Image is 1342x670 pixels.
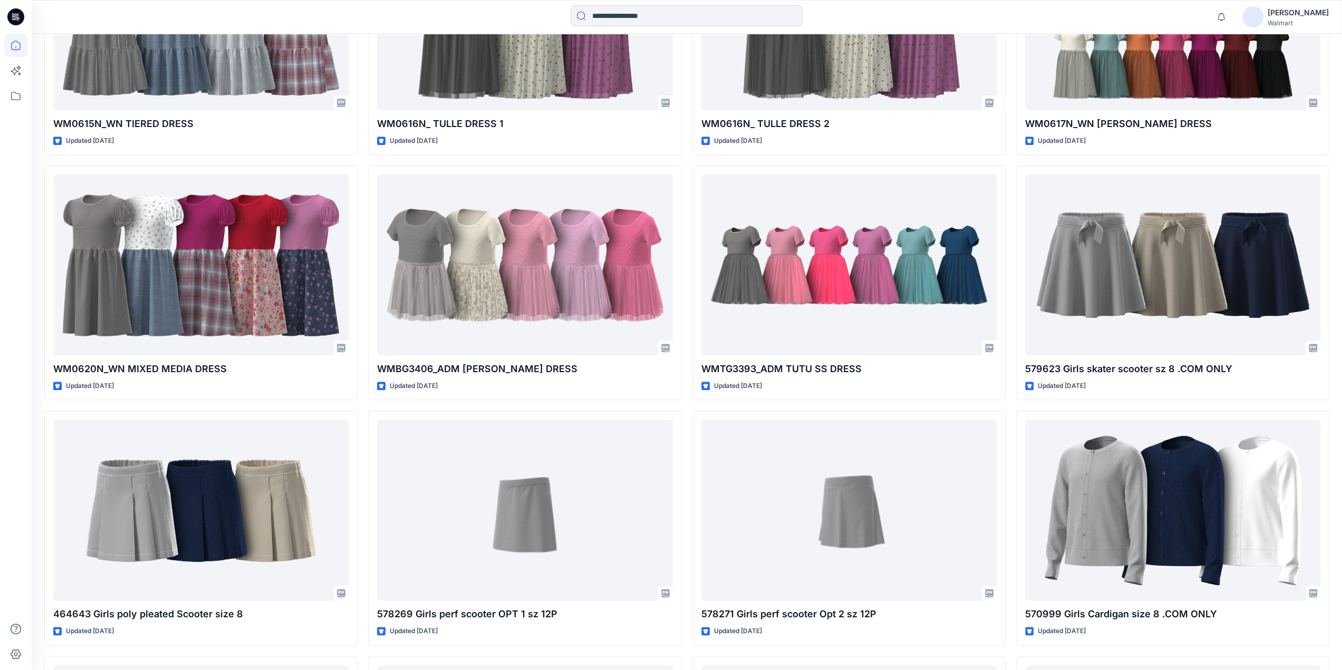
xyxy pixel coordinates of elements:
[1242,6,1263,27] img: avatar
[701,116,997,131] p: WM0616N_ TULLE DRESS 2
[66,381,114,392] p: Updated [DATE]
[1025,362,1320,376] p: 579623 Girls skater scooter sz 8 .COM ONLY
[53,607,349,622] p: 464643 Girls poly pleated Scooter size 8
[714,626,762,637] p: Updated [DATE]
[377,607,672,622] p: 578269 Girls perf scooter OPT 1 sz 12P
[66,135,114,147] p: Updated [DATE]
[701,420,997,600] a: 578271 Girls perf scooter Opt 2 sz 12P
[377,116,672,131] p: WM0616N_ TULLE DRESS 1
[53,420,349,600] a: 464643 Girls poly pleated Scooter size 8
[1038,135,1086,147] p: Updated [DATE]
[1025,420,1320,600] a: 570999 Girls Cardigan size 8 .COM ONLY
[53,362,349,376] p: WM0620N_WN MIXED MEDIA DRESS
[1025,116,1320,131] p: WM0617N_WN [PERSON_NAME] DRESS
[390,135,438,147] p: Updated [DATE]
[701,174,997,355] a: WMTG3393_ADM TUTU SS DRESS
[1268,19,1329,27] div: Walmart
[53,116,349,131] p: WM0615N_WN TIERED DRESS
[701,607,997,622] p: 578271 Girls perf scooter Opt 2 sz 12P
[1025,607,1320,622] p: 570999 Girls Cardigan size 8 .COM ONLY
[1038,381,1086,392] p: Updated [DATE]
[1025,174,1320,355] a: 579623 Girls skater scooter sz 8 .COM ONLY
[377,420,672,600] a: 578269 Girls perf scooter OPT 1 sz 12P
[66,626,114,637] p: Updated [DATE]
[1038,626,1086,637] p: Updated [DATE]
[390,381,438,392] p: Updated [DATE]
[701,362,997,376] p: WMTG3393_ADM TUTU SS DRESS
[714,381,762,392] p: Updated [DATE]
[714,135,762,147] p: Updated [DATE]
[53,174,349,355] a: WM0620N_WN MIXED MEDIA DRESS
[377,362,672,376] p: WMBG3406_ADM [PERSON_NAME] DRESS
[1268,6,1329,19] div: [PERSON_NAME]
[390,626,438,637] p: Updated [DATE]
[377,174,672,355] a: WMBG3406_ADM BG TUTU DRESS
